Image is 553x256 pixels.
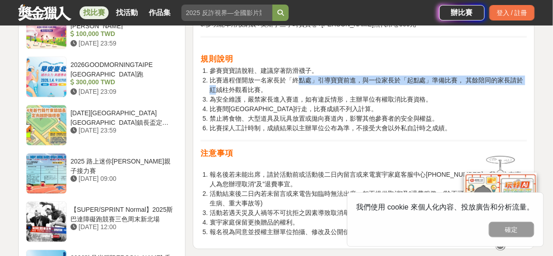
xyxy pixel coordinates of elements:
[70,157,174,174] div: 2025 路上迷你[PERSON_NAME]親子接力賽
[210,171,522,188] span: 報名後若未能出席，請於活動前或活動後二日內留言或來電寰宇家庭客服中心[PHONE_NUMBER]，我們會有專人為您辦理取消”及”退費事宜。
[70,77,174,87] div: 300,000 TWD
[210,190,522,207] span: 活動結束後二日內若未留言或來電告知臨時無法出席，恕不提供取消”及”退費服務。(除不可抗拒之因素，例如：生病、重大事故等)
[70,174,174,184] div: [DATE] 09:00
[210,115,439,122] span: 禁止將食物、大型道具及玩具放置或拋向賽道內，影響其他參賽者的安全與權益。
[70,60,174,77] div: 2026GOODMORNINGTAIPE [GEOGRAPHIC_DATA]跑
[70,222,174,232] div: [DATE] 12:00
[70,39,174,48] div: [DATE] 23:59
[464,170,537,230] img: d2146d9a-e6f6-4337-9592-8cefde37ba6b.png
[489,5,535,20] div: 登入 / 註冊
[210,124,452,132] span: 比賽採人工計時制，成績結果以主辦單位公布為準，不接受大會以外私自計時之成績。
[26,56,178,97] a: 2026GOODMORNINGTAIPE [GEOGRAPHIC_DATA]跑 300,000 TWD [DATE] 23:09
[70,87,174,97] div: [DATE] 23:09
[70,205,174,222] div: 【SUPER/SPRINT Normal】2025斯巴達障礙跑競賽三色周末新北場
[70,126,174,135] div: [DATE] 23:59
[210,96,432,103] span: 為安全維護，嚴禁家長進入賽道，如有違反情形，主辦單位有權取消比賽資格。
[145,6,174,19] a: 作品集
[201,148,233,158] strong: 注意事項
[210,77,523,93] span: 比賽過程僅開放一名家長於「終點處」引導寶寶前進，與一位家長於「起點處」準備比賽， 其餘陪同的家長請於紅絨柱外觀看比賽。
[210,67,318,74] span: 參賽寶寶請脫鞋、建議穿著防滑襪子。
[357,203,534,211] span: 我們使用 cookie 來個人化內容、投放廣告和分析流量。
[210,209,496,216] span: 活動若遇天災及人禍等不可抗拒之因素導致取消舉辦，本公司將在本活動報名頁及簡訊提前公告通知。
[26,153,178,194] a: 2025 路上迷你[PERSON_NAME]親子接力賽 [DATE] 09:00
[26,105,178,146] a: [DATE][GEOGRAPHIC_DATA][GEOGRAPHIC_DATA]鎮長盃定向越野錦標賽 [DATE] 23:59
[80,6,109,19] a: 找比賽
[70,29,174,39] div: 100,000 TWD
[439,5,485,20] a: 辦比賽
[26,8,178,49] a: 2026第二屆民雄打貓[PERSON_NAME] 100,000 TWD [DATE] 23:59
[210,228,437,236] span: 報名視為同意並授權主辦單位拍攝、修改及公開使用(含活動紀錄等)本人肖像權。
[26,201,178,242] a: 【SUPER/SPRINT Normal】2025斯巴達障礙跑競賽三色周末新北場 [DATE] 12:00
[181,5,272,21] input: 2025 反詐視界—全國影片競賽
[210,105,378,113] span: 比賽間[GEOGRAPHIC_DATA]行走，比賽成績不列入計算。
[112,6,141,19] a: 找活動
[70,108,174,126] div: [DATE][GEOGRAPHIC_DATA][GEOGRAPHIC_DATA]鎮長盃定向越野錦標賽
[489,222,534,237] button: 確定
[210,219,299,226] span: 寰宇家庭保留更換贈品的權利。
[201,20,257,28] span: 3.多功能車用收納袋
[201,54,233,63] strong: 規則說明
